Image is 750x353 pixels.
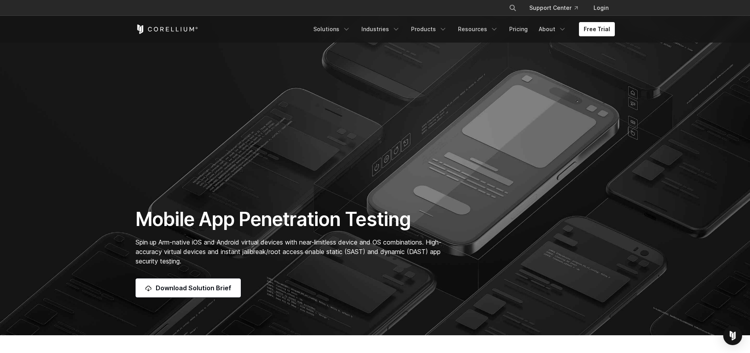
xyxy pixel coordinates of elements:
[406,22,452,36] a: Products
[136,24,198,34] a: Corellium Home
[579,22,615,36] a: Free Trial
[587,1,615,15] a: Login
[136,278,241,297] a: Download Solution Brief
[504,22,532,36] a: Pricing
[357,22,405,36] a: Industries
[453,22,503,36] a: Resources
[136,207,450,231] h1: Mobile App Penetration Testing
[136,238,441,265] span: Spin up Arm-native iOS and Android virtual devices with near-limitless device and OS combinations...
[309,22,355,36] a: Solutions
[723,326,742,345] div: Open Intercom Messenger
[506,1,520,15] button: Search
[309,22,615,36] div: Navigation Menu
[534,22,571,36] a: About
[499,1,615,15] div: Navigation Menu
[156,283,231,293] span: Download Solution Brief
[523,1,584,15] a: Support Center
